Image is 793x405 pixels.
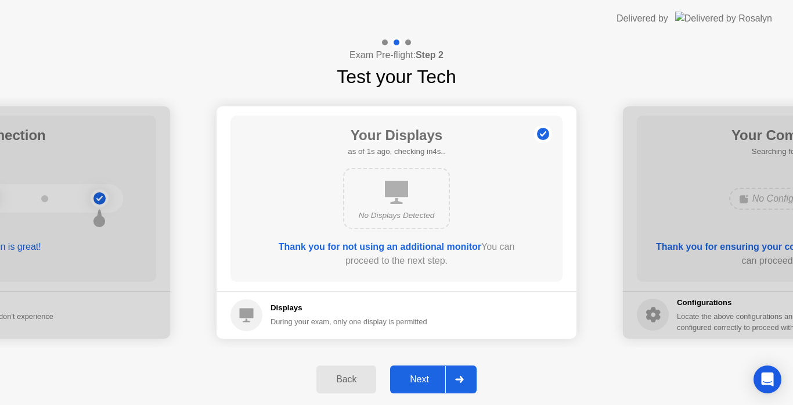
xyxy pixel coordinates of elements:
[349,48,444,62] h4: Exam Pre-flight:
[279,242,481,252] b: Thank you for not using an additional monitor
[264,240,529,268] div: You can proceed to the next step.
[271,316,427,327] div: During your exam, only one display is permitted
[316,365,376,393] button: Back
[617,12,668,26] div: Delivered by
[416,50,444,60] b: Step 2
[271,302,427,314] h5: Displays
[675,12,772,25] img: Delivered by Rosalyn
[337,63,456,91] h1: Test your Tech
[348,146,445,157] h5: as of 1s ago, checking in4s..
[390,365,477,393] button: Next
[754,365,781,393] div: Open Intercom Messenger
[354,210,439,221] div: No Displays Detected
[348,125,445,146] h1: Your Displays
[394,374,445,385] div: Next
[320,374,373,385] div: Back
